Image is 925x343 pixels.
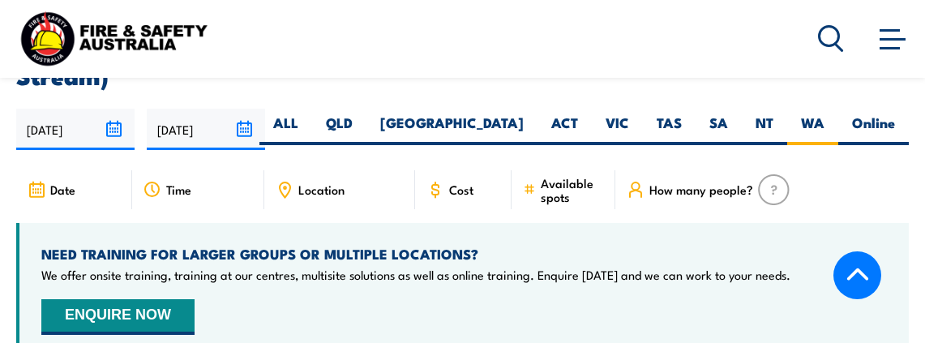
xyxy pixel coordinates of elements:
[298,182,345,196] span: Location
[147,109,265,150] input: To date
[41,245,790,263] h4: NEED TRAINING FOR LARGER GROUPS OR MULTIPLE LOCATIONS?
[50,182,75,196] span: Date
[787,114,838,145] label: WA
[541,176,604,204] span: Available spots
[649,182,753,196] span: How many people?
[41,267,790,283] p: We offer onsite training, training at our centres, multisite solutions as well as online training...
[41,299,195,335] button: ENQUIRE NOW
[449,182,473,196] span: Cost
[742,114,787,145] label: NT
[592,114,643,145] label: VIC
[643,114,696,145] label: TAS
[259,114,312,145] label: ALL
[838,114,909,145] label: Online
[16,43,909,85] h2: UPCOMING SCHEDULE FOR - "Perform tower rescue Training (Electrical Stream)"
[696,114,742,145] label: SA
[16,109,135,150] input: From date
[366,114,537,145] label: [GEOGRAPHIC_DATA]
[312,114,366,145] label: QLD
[537,114,592,145] label: ACT
[166,182,191,196] span: Time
